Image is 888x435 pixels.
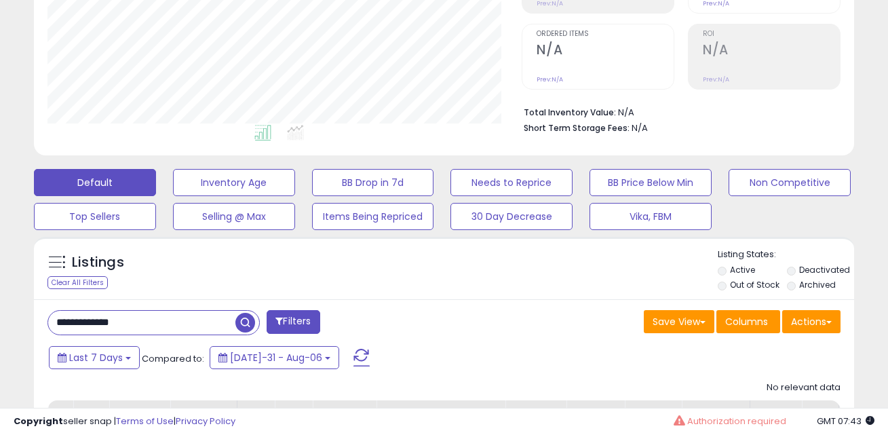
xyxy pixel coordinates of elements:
button: Top Sellers [34,203,156,230]
label: Archived [799,279,836,290]
label: Out of Stock [730,279,779,290]
span: ROI [703,31,840,38]
div: No relevant data [767,381,841,394]
div: PTotal [511,406,560,420]
div: seller snap | | [14,415,235,428]
div: Fulfillment [176,406,231,420]
span: Columns [725,315,768,328]
div: Cost [280,406,307,420]
div: Fulfillment Cost [318,406,370,434]
li: N/A [524,103,830,119]
button: Default [34,169,156,196]
p: Listing States: [718,248,854,261]
div: Fulfillable Quantity [572,406,619,434]
span: 2025-08-14 07:43 GMT [817,415,874,428]
button: Items Being Repriced [312,203,434,230]
div: Title [79,406,103,420]
button: Needs to Reprice [450,169,573,196]
small: Prev: N/A [703,75,729,83]
div: Amazon Fees [382,406,499,420]
button: BB Drop in 7d [312,169,434,196]
span: N/A [632,121,648,134]
a: Privacy Policy [176,415,235,428]
small: Prev: N/A [537,75,563,83]
button: 30 Day Decrease [450,203,573,230]
label: Deactivated [799,264,850,276]
h5: Listings [72,253,124,272]
button: Save View [644,310,714,333]
button: Last 7 Days [49,346,140,369]
strong: Copyright [14,415,63,428]
button: [DATE]-31 - Aug-06 [210,346,339,369]
b: Total Inventory Value: [524,107,616,118]
h2: N/A [703,42,840,60]
div: Note [243,406,269,420]
span: Last 7 Days [69,351,123,364]
button: Columns [716,310,780,333]
button: Filters [267,310,320,334]
h2: N/A [537,42,674,60]
button: Non Competitive [729,169,851,196]
div: Clear All Filters [47,276,108,289]
span: [DATE]-31 - Aug-06 [230,351,322,364]
label: Active [730,264,755,276]
button: Inventory Age [173,169,295,196]
button: BB Price Below Min [590,169,712,196]
span: Ordered Items [537,31,674,38]
span: Compared to: [142,352,204,365]
button: Actions [782,310,841,333]
button: Vika, FBM [590,203,712,230]
button: Selling @ Max [173,203,295,230]
a: Terms of Use [116,415,174,428]
b: Short Term Storage Fees: [524,122,630,134]
div: Repricing [115,406,164,420]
